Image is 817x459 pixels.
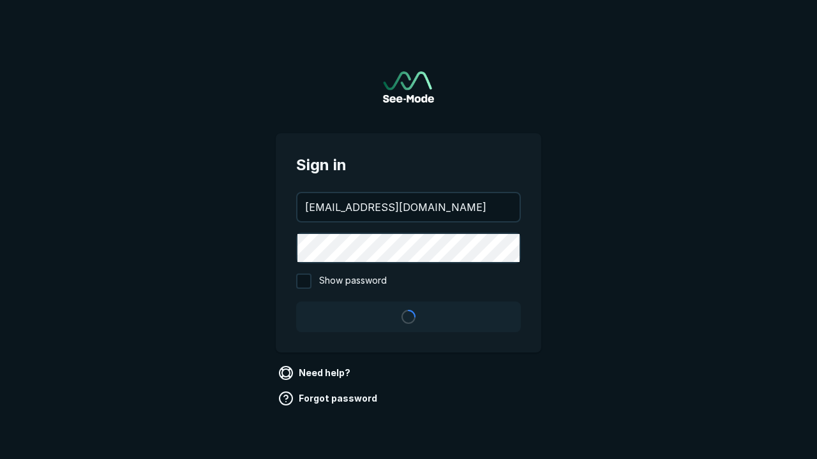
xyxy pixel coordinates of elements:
span: Sign in [296,154,521,177]
a: Need help? [276,363,356,383]
span: Show password [319,273,387,289]
a: Go to sign in [383,71,434,103]
a: Forgot password [276,388,382,409]
img: See-Mode Logo [383,71,434,103]
input: your@email.com [297,193,520,221]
